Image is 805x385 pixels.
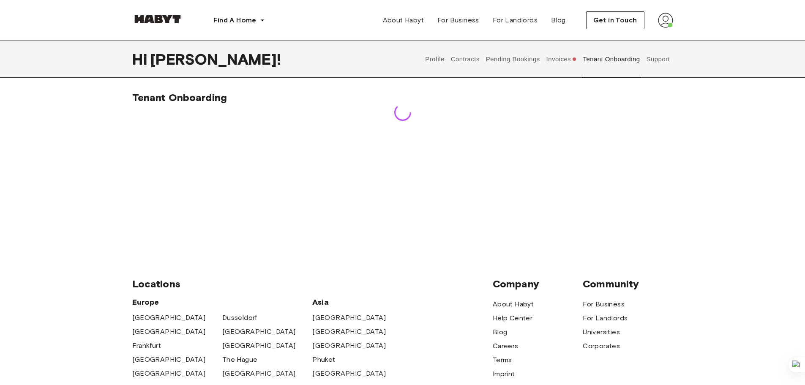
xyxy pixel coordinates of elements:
span: Company [493,278,583,290]
a: Careers [493,341,518,351]
a: Terms [493,355,512,365]
a: Dusseldorf [222,313,257,323]
a: For Landlords [486,12,544,29]
span: For Business [437,15,479,25]
a: [GEOGRAPHIC_DATA] [132,313,206,323]
span: Europe [132,297,313,307]
span: Locations [132,278,493,290]
span: About Habyt [383,15,424,25]
a: [GEOGRAPHIC_DATA] [312,341,386,351]
a: For Business [431,12,486,29]
span: Asia [312,297,402,307]
button: Profile [424,41,446,78]
a: Blog [493,327,508,337]
button: Get in Touch [586,11,644,29]
span: Community [583,278,673,290]
span: For Landlords [493,15,538,25]
button: Tenant Onboarding [582,41,641,78]
a: [GEOGRAPHIC_DATA] [132,369,206,379]
img: Habyt [132,15,183,23]
button: Pending Bookings [485,41,541,78]
a: Frankfurt [132,341,161,351]
a: [GEOGRAPHIC_DATA] [312,313,386,323]
a: About Habyt [493,299,534,309]
a: Corporates [583,341,620,351]
button: Contracts [450,41,480,78]
button: Find A Home [207,12,272,29]
span: Find A Home [213,15,257,25]
a: [GEOGRAPHIC_DATA] [222,341,296,351]
button: Invoices [545,41,578,78]
a: [GEOGRAPHIC_DATA] [312,327,386,337]
a: [GEOGRAPHIC_DATA] [222,327,296,337]
a: Universities [583,327,620,337]
a: For Landlords [583,313,628,323]
a: [GEOGRAPHIC_DATA] [222,369,296,379]
span: [PERSON_NAME] ! [150,50,281,68]
a: About Habyt [376,12,431,29]
div: user profile tabs [422,41,673,78]
img: avatar [658,13,673,28]
a: Blog [544,12,573,29]
a: Phuket [312,355,335,365]
a: Help Center [493,313,532,323]
span: Tenant Onboarding [132,91,227,104]
a: [GEOGRAPHIC_DATA] [132,355,206,365]
span: Blog [551,15,566,25]
button: Support [645,41,671,78]
a: For Business [583,299,625,309]
a: The Hague [222,355,258,365]
a: Imprint [493,369,515,379]
a: [GEOGRAPHIC_DATA] [132,327,206,337]
span: Get in Touch [593,15,637,25]
span: Hi [132,50,150,68]
a: [GEOGRAPHIC_DATA] [312,369,386,379]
